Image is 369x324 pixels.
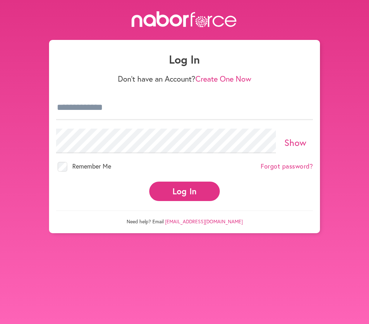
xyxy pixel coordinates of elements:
[56,53,313,66] h1: Log In
[284,136,307,148] a: Show
[72,162,111,170] span: Remember Me
[56,211,313,225] p: Need help? Email
[165,218,243,225] a: [EMAIL_ADDRESS][DOMAIN_NAME]
[261,163,313,170] a: Forgot password?
[195,73,251,84] a: Create One Now
[149,182,220,201] button: Log In
[56,74,313,83] p: Don't have an Account?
